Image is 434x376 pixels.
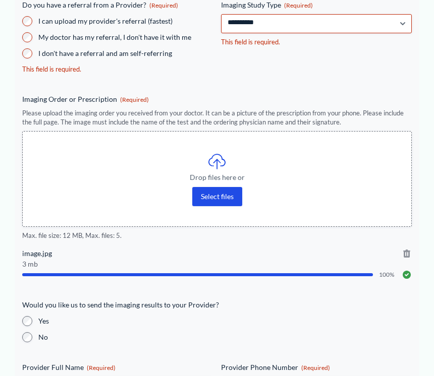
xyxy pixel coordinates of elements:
[284,2,313,9] span: (Required)
[38,48,213,58] label: I don't have a referral and am self-referring
[22,261,412,268] span: 3 mb
[38,32,213,42] label: My doctor has my referral, I don't have it with me
[43,174,392,181] span: Drop files here or
[22,94,412,104] label: Imaging Order or Prescription
[22,65,213,74] div: This field is required.
[22,231,412,240] span: Max. file size: 12 MB, Max. files: 5.
[22,362,213,372] label: Provider Full Name
[22,108,412,127] div: Please upload the imaging order you received from your doctor. It can be a picture of the prescri...
[22,300,219,310] legend: Would you like us to send the imaging results to your Provider?
[301,364,330,371] span: (Required)
[38,316,412,326] label: Yes
[192,187,242,206] button: select files, imaging order or prescription(required)
[221,37,412,47] div: This field is required.
[379,272,396,278] span: 100%
[22,248,412,259] span: image.jpg
[87,364,116,371] span: (Required)
[120,96,149,103] span: (Required)
[38,16,213,26] label: I can upload my provider's referral (fastest)
[221,362,412,372] label: Provider Phone Number
[149,2,178,9] span: (Required)
[38,332,412,342] label: No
